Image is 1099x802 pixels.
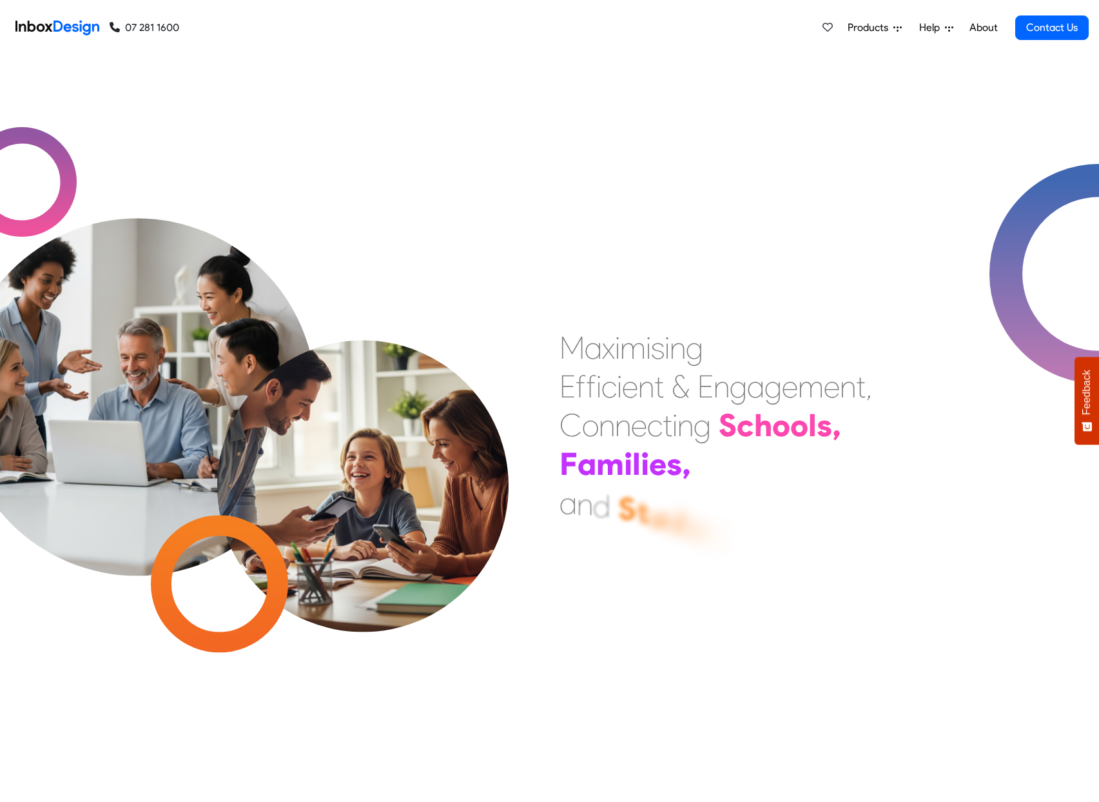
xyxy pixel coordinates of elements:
[914,15,958,41] a: Help
[1015,15,1089,40] a: Contact Us
[667,503,686,541] div: d
[666,445,682,483] div: s
[719,406,737,445] div: S
[596,445,624,483] div: m
[559,445,578,483] div: F
[601,367,617,406] div: c
[641,445,649,483] div: i
[646,328,651,367] div: i
[582,406,599,445] div: o
[737,406,754,445] div: c
[593,486,610,525] div: d
[559,328,585,367] div: M
[647,406,663,445] div: c
[966,15,1001,41] a: About
[649,445,666,483] div: e
[672,406,677,445] div: i
[817,406,832,445] div: s
[615,328,620,367] div: i
[577,485,593,523] div: n
[663,406,672,445] div: t
[824,367,840,406] div: e
[638,367,654,406] div: n
[665,328,670,367] div: i
[1081,370,1093,415] span: Feedback
[110,20,179,35] a: 07 281 1600
[649,497,667,536] div: u
[714,367,730,406] div: n
[782,367,798,406] div: e
[617,367,622,406] div: i
[670,328,686,367] div: n
[697,367,714,406] div: E
[848,20,893,35] span: Products
[632,445,641,483] div: l
[686,508,703,547] div: e
[654,367,664,406] div: t
[842,15,907,41] a: Products
[615,406,631,445] div: n
[631,406,647,445] div: e
[1075,357,1099,445] button: Feedback - Show survey
[624,445,632,483] div: i
[840,367,856,406] div: n
[790,406,808,445] div: o
[599,406,615,445] div: n
[832,406,841,445] div: ,
[620,328,646,367] div: m
[622,367,638,406] div: e
[559,328,872,522] div: Maximising Efficient & Engagement, Connecting Schools, Families, and Students.
[559,484,577,523] div: a
[596,367,601,406] div: i
[618,490,636,528] div: S
[672,367,690,406] div: &
[677,406,694,445] div: n
[764,367,782,406] div: g
[772,406,790,445] div: o
[808,406,817,445] div: l
[180,268,545,632] img: parents_with_child.png
[919,20,945,35] span: Help
[730,367,747,406] div: g
[576,367,586,406] div: f
[586,367,596,406] div: f
[694,406,711,445] div: g
[602,328,615,367] div: x
[703,515,721,554] div: n
[559,406,582,445] div: C
[856,367,866,406] div: t
[636,493,649,532] div: t
[866,367,872,406] div: ,
[754,406,772,445] div: h
[585,328,602,367] div: a
[798,367,824,406] div: m
[747,367,764,406] div: a
[578,445,596,483] div: a
[686,328,703,367] div: g
[682,445,691,483] div: ,
[651,328,665,367] div: s
[559,367,576,406] div: E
